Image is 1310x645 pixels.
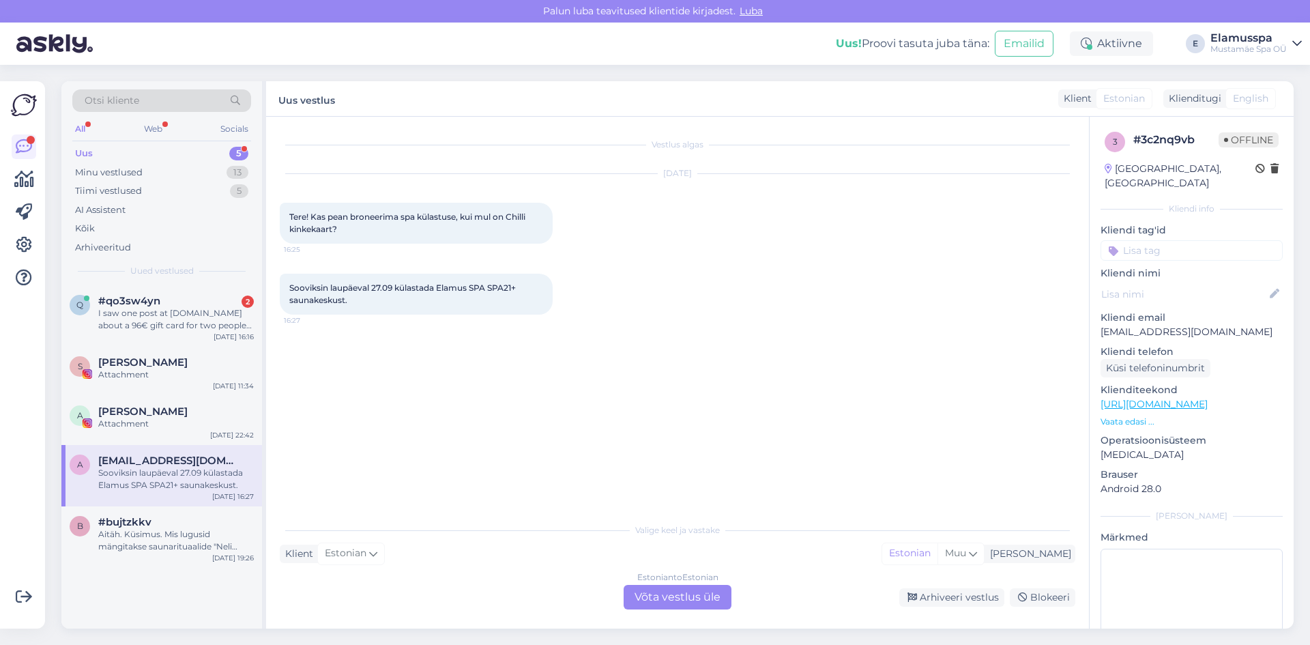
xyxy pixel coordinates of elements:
[1113,137,1118,147] span: 3
[1101,325,1283,339] p: [EMAIL_ADDRESS][DOMAIN_NAME]
[280,167,1075,180] div: [DATE]
[1163,91,1221,106] div: Klienditugi
[1103,91,1145,106] span: Estonian
[1210,33,1287,44] div: Elamusspa
[141,120,165,138] div: Web
[98,418,254,430] div: Attachment
[637,571,718,584] div: Estonian to Estonian
[1101,416,1283,428] p: Vaata edasi ...
[1101,287,1267,302] input: Lisa nimi
[1101,223,1283,238] p: Kliendi tag'id
[75,241,131,255] div: Arhiveeritud
[76,300,83,310] span: q
[1101,311,1283,325] p: Kliendi email
[1101,433,1283,448] p: Operatsioonisüsteem
[1101,482,1283,496] p: Android 28.0
[72,120,88,138] div: All
[85,94,139,108] span: Otsi kliente
[1058,91,1092,106] div: Klient
[1233,91,1268,106] span: English
[98,356,188,369] span: Siim Koppel
[280,524,1075,536] div: Valige keel ja vastake
[1210,44,1287,55] div: Mustamäe Spa OÜ
[624,585,731,610] div: Võta vestlus üle
[289,212,527,234] span: Tere! Kas pean broneerima spa külastuse, kui mul on Chilli kinkekaart?
[77,410,83,420] span: A
[278,89,335,108] label: Uus vestlus
[98,467,254,491] div: Sooviksin laupäeval 27.09 külastada Elamus SPA SPA21+ saunakeskust.
[75,166,143,180] div: Minu vestlused
[280,547,313,561] div: Klient
[882,543,937,564] div: Estonian
[985,547,1071,561] div: [PERSON_NAME]
[280,139,1075,151] div: Vestlus algas
[284,244,335,255] span: 16:25
[289,283,518,305] span: Sooviksin laupäeval 27.09 külastada Elamus SPA SPA21+ saunakeskust.
[1133,132,1219,148] div: # 3c2nq9vb
[995,31,1053,57] button: Emailid
[1101,383,1283,397] p: Klienditeekond
[229,147,248,160] div: 5
[1101,240,1283,261] input: Lisa tag
[836,37,862,50] b: Uus!
[75,222,95,235] div: Kõik
[130,265,194,277] span: Uued vestlused
[77,459,83,470] span: a
[210,430,254,440] div: [DATE] 22:42
[1105,162,1255,190] div: [GEOGRAPHIC_DATA], [GEOGRAPHIC_DATA]
[98,369,254,381] div: Attachment
[1219,132,1279,147] span: Offline
[77,521,83,531] span: b
[98,295,160,307] span: #qo3sw4yn
[284,315,335,326] span: 16:27
[212,491,254,502] div: [DATE] 16:27
[214,332,254,342] div: [DATE] 16:16
[98,455,240,467] span: annekonsap@gmail.com
[98,516,151,528] span: #bujtzkkv
[230,184,248,198] div: 5
[75,147,93,160] div: Uus
[1101,266,1283,281] p: Kliendi nimi
[1101,345,1283,359] p: Kliendi telefon
[899,588,1004,607] div: Arhiveeri vestlus
[736,5,767,17] span: Luba
[212,553,254,563] div: [DATE] 19:26
[98,307,254,332] div: I saw one post at [DOMAIN_NAME] about a 96€ gift card for two people… it says unlimited visit for...
[11,92,37,118] img: Askly Logo
[242,296,254,308] div: 2
[75,184,142,198] div: Tiimi vestlused
[1101,448,1283,462] p: [MEDICAL_DATA]
[1101,510,1283,522] div: [PERSON_NAME]
[1010,588,1075,607] div: Blokeeri
[1101,530,1283,545] p: Märkmed
[1101,398,1208,410] a: [URL][DOMAIN_NAME]
[325,546,366,561] span: Estonian
[218,120,251,138] div: Socials
[78,361,83,371] span: S
[836,35,989,52] div: Proovi tasuta juba täna:
[1186,34,1205,53] div: E
[98,528,254,553] div: Aitäh. Küsimus. Mis lugusid mängitakse saunarituaalide "Neli aastaaega" ja "Vihtade vägi" ajal?
[98,405,188,418] span: Anita
[1210,33,1302,55] a: ElamusspaMustamäe Spa OÜ
[1101,468,1283,482] p: Brauser
[227,166,248,180] div: 13
[213,381,254,391] div: [DATE] 11:34
[75,203,126,217] div: AI Assistent
[1101,203,1283,215] div: Kliendi info
[1101,359,1210,377] div: Küsi telefoninumbrit
[1070,31,1153,56] div: Aktiivne
[945,547,966,559] span: Muu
